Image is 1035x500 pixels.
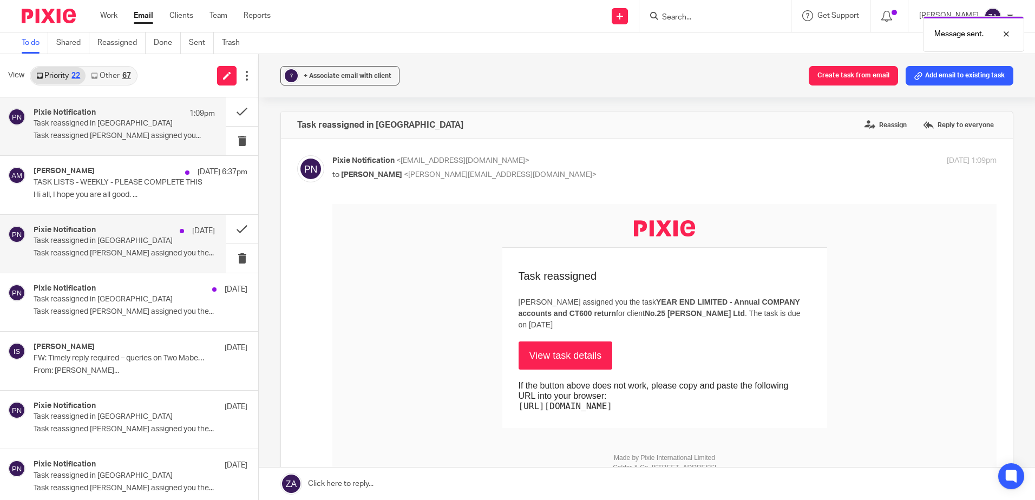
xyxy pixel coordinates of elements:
h3: Task reassigned [186,65,479,78]
div: 67 [122,72,131,80]
p: [DATE] [225,284,247,295]
img: svg%3E [8,460,25,477]
h4: Pixie Notification [34,460,96,469]
a: View task details [186,137,280,166]
h4: [PERSON_NAME] [34,343,95,352]
button: Create task from email [809,66,898,85]
p: Task reassigned in [GEOGRAPHIC_DATA] [34,471,205,481]
p: Hi all, I hope you are all good. ... [34,190,247,200]
a: Email [134,10,153,21]
a: Trash [222,32,248,54]
a: Done [154,32,181,54]
h4: Task reassigned in [GEOGRAPHIC_DATA] [297,120,463,130]
p: Message sent. [934,29,984,40]
a: Reports [244,10,271,21]
p: Made by Pixie International Limited Calder & Co, [STREET_ADDRESS] [280,249,384,268]
p: [DATE] [225,343,247,353]
span: Pixie Notification [332,157,395,165]
a: Reassigned [97,32,146,54]
span: + Associate email with client [304,73,391,79]
h4: Pixie Notification [34,226,96,235]
img: Pixie [302,16,363,32]
p: [DATE] 6:37pm [198,167,247,177]
b: YEAR END LIMITED - Annual COMPANY accounts and CT600 return [186,94,468,114]
img: svg%3E [8,343,25,360]
p: Task reassigned in [GEOGRAPHIC_DATA] [34,236,179,246]
p: From: [PERSON_NAME]... [34,366,247,376]
div: ? [285,69,298,82]
a: Work [100,10,117,21]
p: [DATE] [192,226,215,236]
pre: [URL][DOMAIN_NAME] [186,197,473,207]
p: Task reassigned [PERSON_NAME] assigned you the... [34,307,247,317]
p: Task reassigned [PERSON_NAME] assigned you the... [34,249,215,258]
p: TASK LISTS - WEEKLY - PLEASE COMPLETE THIS [34,178,205,187]
p: Task reassigned in [GEOGRAPHIC_DATA] [34,295,205,304]
p: Task reassigned [PERSON_NAME] assigned you the... [34,425,247,434]
p: [PERSON_NAME] assigned you the task for client . The task is due on [DATE] [186,93,479,127]
span: [PERSON_NAME] [341,171,402,179]
h4: Pixie Notification [34,284,96,293]
p: [DATE] [225,460,247,471]
p: Task reassigned in [GEOGRAPHIC_DATA] [34,119,179,128]
a: Other67 [86,67,136,84]
a: Clients [169,10,193,21]
p: Task reassigned [PERSON_NAME] assigned you the... [34,484,247,493]
p: Task reassigned [PERSON_NAME] assigned you... [34,131,215,141]
button: Add email to existing task [906,66,1013,85]
h4: Pixie Notification [34,402,96,411]
img: svg%3E [8,402,25,419]
span: View [8,70,24,81]
img: svg%3E [8,108,25,126]
div: If the button above does not work, please copy and paste the following URL into your browser: [186,176,473,208]
a: To do [22,32,48,54]
a: Sent [189,32,214,54]
p: 1:09pm [189,108,215,119]
img: svg%3E [8,284,25,301]
img: Pixie [22,9,76,23]
img: svg%3E [8,226,25,243]
p: [DATE] [225,402,247,412]
b: No.25 [PERSON_NAME] Ltd [312,105,412,114]
button: ? + Associate email with client [280,66,399,85]
label: Reassign [862,117,909,133]
h4: [PERSON_NAME] [34,167,95,176]
span: <[PERSON_NAME][EMAIL_ADDRESS][DOMAIN_NAME]> [404,171,597,179]
span: <[EMAIL_ADDRESS][DOMAIN_NAME]> [396,157,529,165]
img: svg%3E [297,155,324,182]
img: svg%3E [8,167,25,184]
p: FW: Timely reply required – queries on Two Mabels Limited for the annual accounts year ended [DATE] [34,354,205,363]
span: to [332,171,339,179]
p: Task reassigned in [GEOGRAPHIC_DATA] [34,412,205,422]
p: [DATE] 1:09pm [947,155,997,167]
label: Reply to everyone [920,117,997,133]
div: 22 [71,72,80,80]
a: Priority22 [31,67,86,84]
img: svg%3E [984,8,1001,25]
a: Shared [56,32,89,54]
h4: Pixie Notification [34,108,96,117]
a: Team [209,10,227,21]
